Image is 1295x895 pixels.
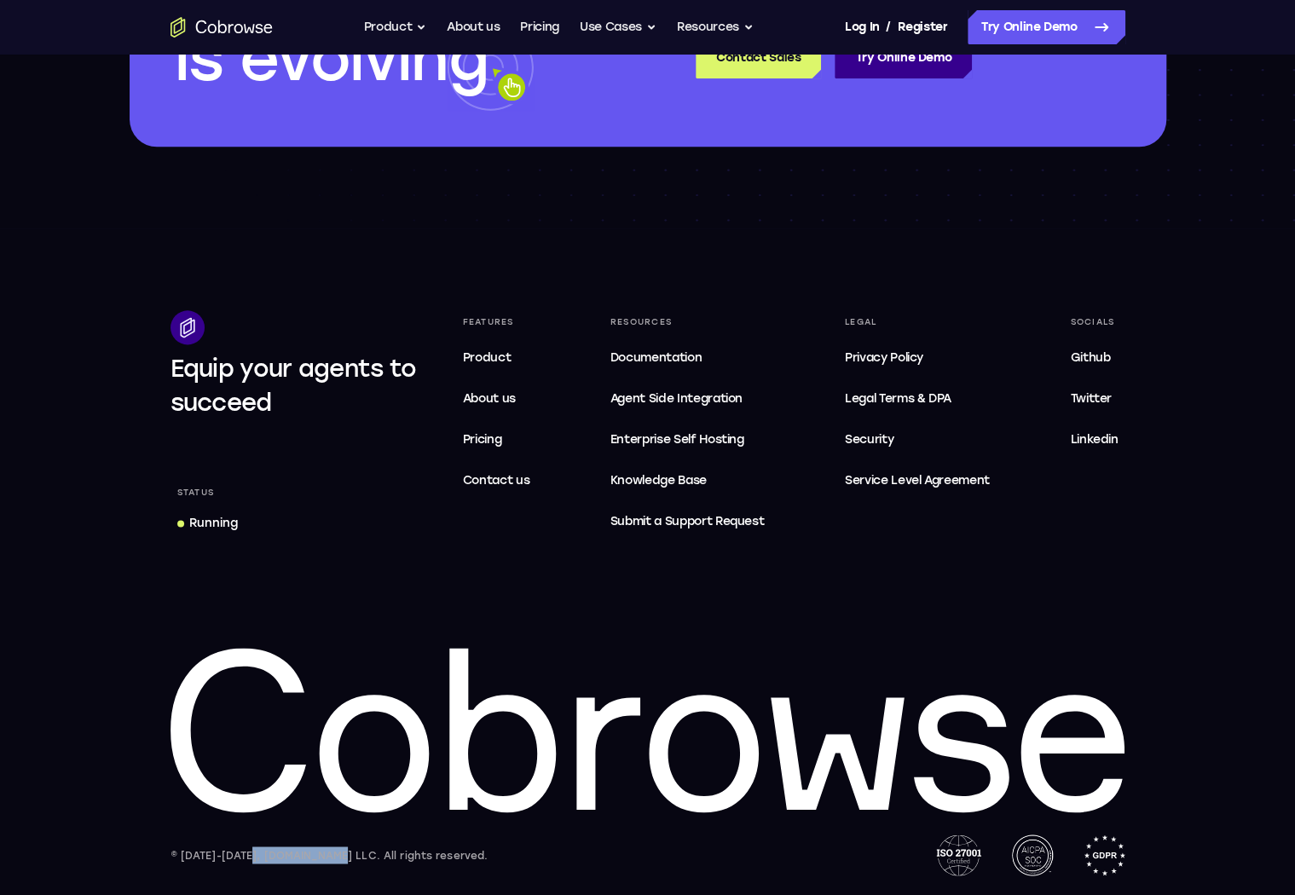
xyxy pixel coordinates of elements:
[463,473,530,488] span: Contact us
[610,389,765,409] span: Agent Side Integration
[364,10,427,44] button: Product
[845,10,879,44] a: Log In
[845,350,923,365] span: Privacy Policy
[447,10,500,44] a: About us
[171,846,489,863] div: © [DATE]-[DATE], [DOMAIN_NAME] LLC. All rights reserved.
[171,354,417,417] span: Equip your agents to succeed
[1070,350,1110,365] span: Github
[175,22,223,95] span: is
[604,382,772,416] a: Agent Side Integration
[838,464,997,498] a: Service Level Agreement
[838,310,997,334] div: Legal
[240,22,488,95] span: evolving
[604,310,772,334] div: Resources
[936,834,980,875] img: ISO
[898,10,947,44] a: Register
[1012,834,1053,875] img: AICPA SOC
[171,508,245,539] a: Running
[171,17,273,38] a: Go to the home page
[1070,391,1112,406] span: Twitter
[610,350,702,365] span: Documentation
[604,341,772,375] a: Documentation
[845,432,893,447] span: Security
[610,430,765,450] span: Enterprise Self Hosting
[456,423,537,457] a: Pricing
[456,382,537,416] a: About us
[463,350,512,365] span: Product
[604,505,772,539] a: Submit a Support Request
[1063,310,1124,334] div: Socials
[580,10,656,44] button: Use Cases
[1084,834,1125,875] img: GDPR
[1063,341,1124,375] a: Github
[610,511,765,532] span: Submit a Support Request
[696,38,821,78] a: Contact Sales
[845,471,990,491] span: Service Level Agreement
[189,515,238,532] div: Running
[968,10,1125,44] a: Try Online Demo
[171,481,222,505] div: Status
[456,310,537,334] div: Features
[520,10,559,44] a: Pricing
[677,10,754,44] button: Resources
[845,391,951,406] span: Legal Terms & DPA
[1070,432,1118,447] span: Linkedin
[838,341,997,375] a: Privacy Policy
[838,423,997,457] a: Security
[456,464,537,498] a: Contact us
[838,382,997,416] a: Legal Terms & DPA
[463,391,516,406] span: About us
[1063,423,1124,457] a: Linkedin
[456,341,537,375] a: Product
[835,38,972,78] a: Try Online Demo
[1063,382,1124,416] a: Twitter
[604,423,772,457] a: Enterprise Self Hosting
[886,17,891,38] span: /
[604,464,772,498] a: Knowledge Base
[610,473,707,488] span: Knowledge Base
[463,432,502,447] span: Pricing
